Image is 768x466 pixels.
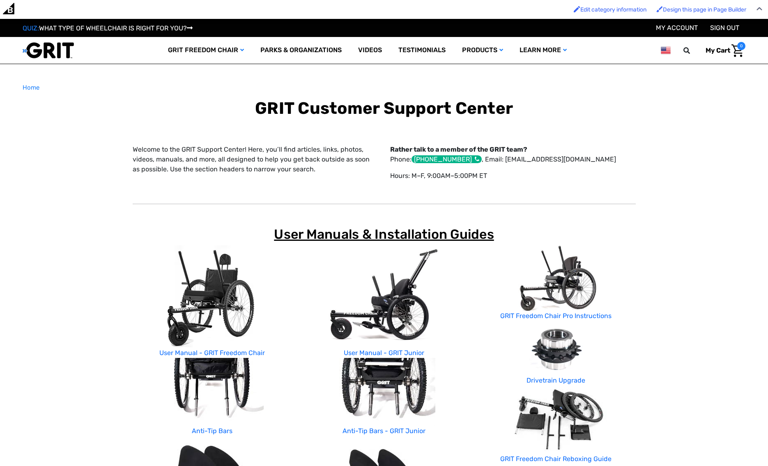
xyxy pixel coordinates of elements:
[454,37,511,64] a: Products
[687,42,699,59] input: Search
[570,2,651,17] a: Enabled brush for category edit Edit category information
[661,45,671,55] img: us.png
[23,83,39,92] a: Home
[255,99,513,118] b: GRIT Customer Support Center
[574,6,580,12] img: Enabled brush for category edit
[390,145,527,153] strong: Rather talk to a member of the GRIT team?
[737,42,745,50] span: 0
[133,145,378,174] p: Welcome to the GRIT Support Center! Here, you’ll find articles, links, photos, videos, manuals, a...
[252,37,350,64] a: Parks & Organizations
[274,226,494,242] span: User Manuals & Installation Guides
[23,42,74,59] img: GRIT All-Terrain Wheelchair and Mobility Equipment
[731,44,743,57] img: Cart
[160,37,252,64] a: GRIT Freedom Chair
[656,24,698,32] a: Account
[23,24,39,32] span: QUIZ:
[23,24,193,32] a: QUIZ:WHAT TYPE OF WHEELCHAIR IS RIGHT FOR YOU?
[390,171,636,181] p: Hours: M–F, 9:00AM–5:00PM ET
[390,37,454,64] a: Testimonials
[350,37,390,64] a: Videos
[23,84,39,91] span: Home
[527,376,585,384] a: Drivetrain Upgrade
[511,37,575,64] a: Learn More
[412,155,482,163] div: [PHONE_NUMBER]
[757,7,762,11] img: Close Admin Bar
[500,312,612,320] a: GRIT Freedom Chair Pro Instructions
[23,83,745,92] nav: Breadcrumb
[344,349,424,357] a: User Manual - GRIT Junior
[580,6,646,13] span: Edit category information
[500,455,612,463] a: GRIT Freedom Chair Reboxing Guide
[390,145,636,164] p: Phone: , Email: [EMAIL_ADDRESS][DOMAIN_NAME]
[699,42,745,59] a: Cart with 0 items
[710,24,739,32] a: Sign out
[706,46,730,54] span: My Cart
[343,427,425,435] a: Anti-Tip Bars - GRIT Junior
[192,427,232,435] a: Anti-Tip Bars
[159,349,265,357] a: User Manual - GRIT Freedom Chair
[656,6,663,12] img: Enabled brush for page builder edit.
[652,2,750,17] a: Enabled brush for page builder edit. Design this page in Page Builder
[663,6,746,13] span: Design this page in Page Builder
